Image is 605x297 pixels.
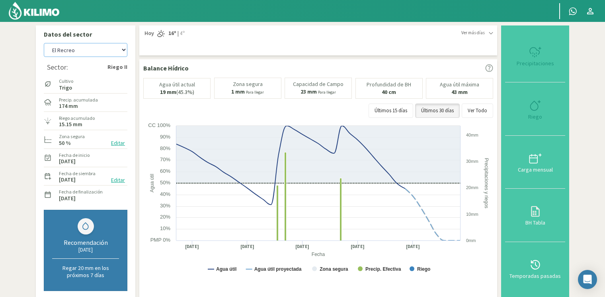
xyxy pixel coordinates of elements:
p: Zona segura [233,81,263,87]
text: 80% [160,145,170,151]
text: 0mm [466,238,476,243]
p: Agua útil máxima [440,82,479,88]
div: BH Tabla [507,220,563,225]
small: Para llegar [246,90,264,95]
b: 19 mm [160,88,176,96]
text: 70% [160,156,170,162]
div: Precipitaciones [507,61,563,66]
text: [DATE] [406,244,420,250]
text: 60% [160,168,170,174]
b: 23 mm [301,88,317,95]
label: Fecha de finalización [59,188,103,195]
text: PMP 0% [150,237,171,243]
text: Precipitaciones y riegos [484,158,489,209]
text: Fecha [312,252,325,258]
button: Temporadas pasadas [505,242,565,295]
button: Ver Todo [462,104,493,118]
label: 15.15 mm [59,122,82,127]
label: [DATE] [59,177,76,182]
label: Fecha de inicio [59,152,90,159]
span: | [178,29,179,37]
text: 40% [160,191,170,197]
label: Cultivo [59,78,73,85]
label: Trigo [59,85,73,90]
text: Zona segura [320,266,348,272]
strong: 16º [168,29,176,37]
text: 30mm [466,159,478,164]
button: BH Tabla [505,189,565,242]
label: [DATE] [59,196,76,201]
text: 30% [160,203,170,209]
label: Riego acumulado [59,115,95,122]
label: [DATE] [59,159,76,164]
span: Ver más días [461,29,485,36]
button: Riego [505,82,565,135]
button: Editar [109,176,127,185]
text: 10% [160,225,170,231]
text: Riego [417,266,430,272]
p: Agua útil actual [159,82,195,88]
div: [DATE] [52,246,119,253]
text: 50% [160,180,170,186]
text: [DATE] [351,244,365,250]
p: Capacidad de Campo [293,81,343,87]
text: 20mm [466,185,478,190]
p: Regar 20 mm en los próximos 7 días [52,264,119,279]
text: Agua útil [216,266,236,272]
div: Temporadas pasadas [507,273,563,279]
text: [DATE] [185,244,199,250]
text: Agua útil [149,174,155,193]
div: Open Intercom Messenger [578,270,597,289]
text: [DATE] [240,244,254,250]
button: Editar [109,139,127,148]
label: Zona segura [59,133,85,140]
span: Hoy [143,29,154,37]
label: Fecha de siembra [59,170,96,177]
p: Datos del sector [44,29,127,39]
b: 1 mm [231,88,245,95]
img: Kilimo [8,1,60,20]
div: Recomendación [52,238,119,246]
small: Para llegar [318,90,336,95]
text: Agua útil proyectada [254,266,302,272]
label: 50 % [59,141,71,146]
text: CC 100% [148,122,170,128]
b: 40 cm [382,88,396,96]
p: (45.3%) [160,89,194,95]
text: 10mm [466,212,478,217]
label: Precip. acumulada [59,96,98,104]
label: 174 mm [59,104,78,109]
p: Balance Hídrico [143,63,189,73]
span: 4º [179,29,185,37]
p: Profundidad de BH [367,82,411,88]
button: Últimos 15 días [369,104,413,118]
button: Precipitaciones [505,29,565,82]
text: 40mm [466,133,478,137]
text: Precip. Efectiva [365,266,401,272]
div: Carga mensual [507,167,563,172]
div: Sector: [47,63,68,71]
strong: Riego II [107,63,127,71]
div: Riego [507,114,563,119]
button: Últimos 30 días [415,104,460,118]
text: 90% [160,134,170,140]
button: Carga mensual [505,136,565,189]
b: 43 mm [451,88,468,96]
text: [DATE] [295,244,309,250]
text: 20% [160,214,170,220]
